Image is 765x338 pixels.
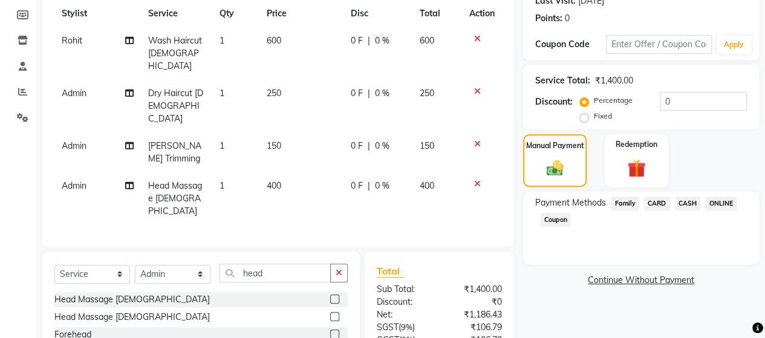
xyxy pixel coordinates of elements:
span: ONLINE [705,197,737,210]
span: 0 % [375,140,389,152]
span: 0 % [375,87,389,100]
span: 0 F [351,34,363,47]
span: Dry Haircut [DEMOGRAPHIC_DATA] [148,88,203,124]
a: Continue Without Payment [526,274,757,287]
div: Discount: [535,96,573,108]
span: 0 F [351,87,363,100]
label: Fixed [594,111,612,122]
img: _cash.svg [541,158,569,178]
div: ₹1,186.43 [439,308,511,321]
span: | [368,87,370,100]
span: 250 [267,88,281,99]
span: | [368,34,370,47]
div: Head Massage [DEMOGRAPHIC_DATA] [54,293,210,306]
div: Net: [368,308,440,321]
label: Percentage [594,95,633,106]
span: | [368,180,370,192]
span: Total [377,265,405,278]
label: Redemption [616,139,657,150]
span: Family [611,197,639,210]
span: 600 [267,35,281,46]
span: 1 [220,180,224,191]
div: Head Massage [DEMOGRAPHIC_DATA] [54,311,210,323]
div: ₹1,400.00 [595,74,633,87]
span: 600 [420,35,434,46]
span: 1 [220,88,224,99]
div: ₹106.79 [439,321,511,334]
span: Payment Methods [535,197,606,209]
span: CARD [644,197,670,210]
div: Sub Total: [368,283,440,296]
span: Admin [62,180,86,191]
div: Coupon Code [535,38,606,51]
label: Manual Payment [526,140,584,151]
span: Coupon [540,213,571,227]
div: Points: [535,12,562,25]
span: 9% [401,322,412,332]
span: 150 [267,140,281,151]
div: ( ) [368,321,440,334]
img: _gift.svg [622,157,651,180]
span: Admin [62,88,86,99]
span: Rohit [62,35,82,46]
span: 0 % [375,34,389,47]
span: 250 [420,88,434,99]
span: [PERSON_NAME] Trimming [148,140,201,164]
div: Service Total: [535,74,590,87]
input: Enter Offer / Coupon Code [606,35,712,54]
span: Wash Haircut [DEMOGRAPHIC_DATA] [148,35,202,71]
span: Admin [62,140,86,151]
span: 400 [267,180,281,191]
span: Head Massage [DEMOGRAPHIC_DATA] [148,180,202,216]
span: 400 [420,180,434,191]
span: | [368,140,370,152]
span: 1 [220,35,224,46]
span: SGST [377,322,399,333]
span: 0 F [351,180,363,192]
input: Search or Scan [220,264,331,282]
div: ₹1,400.00 [439,283,511,296]
span: 150 [420,140,434,151]
button: Apply [717,36,751,54]
div: 0 [565,12,570,25]
span: CASH [675,197,701,210]
div: Discount: [368,296,440,308]
span: 0 F [351,140,363,152]
div: ₹0 [439,296,511,308]
span: 0 % [375,180,389,192]
span: 1 [220,140,224,151]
